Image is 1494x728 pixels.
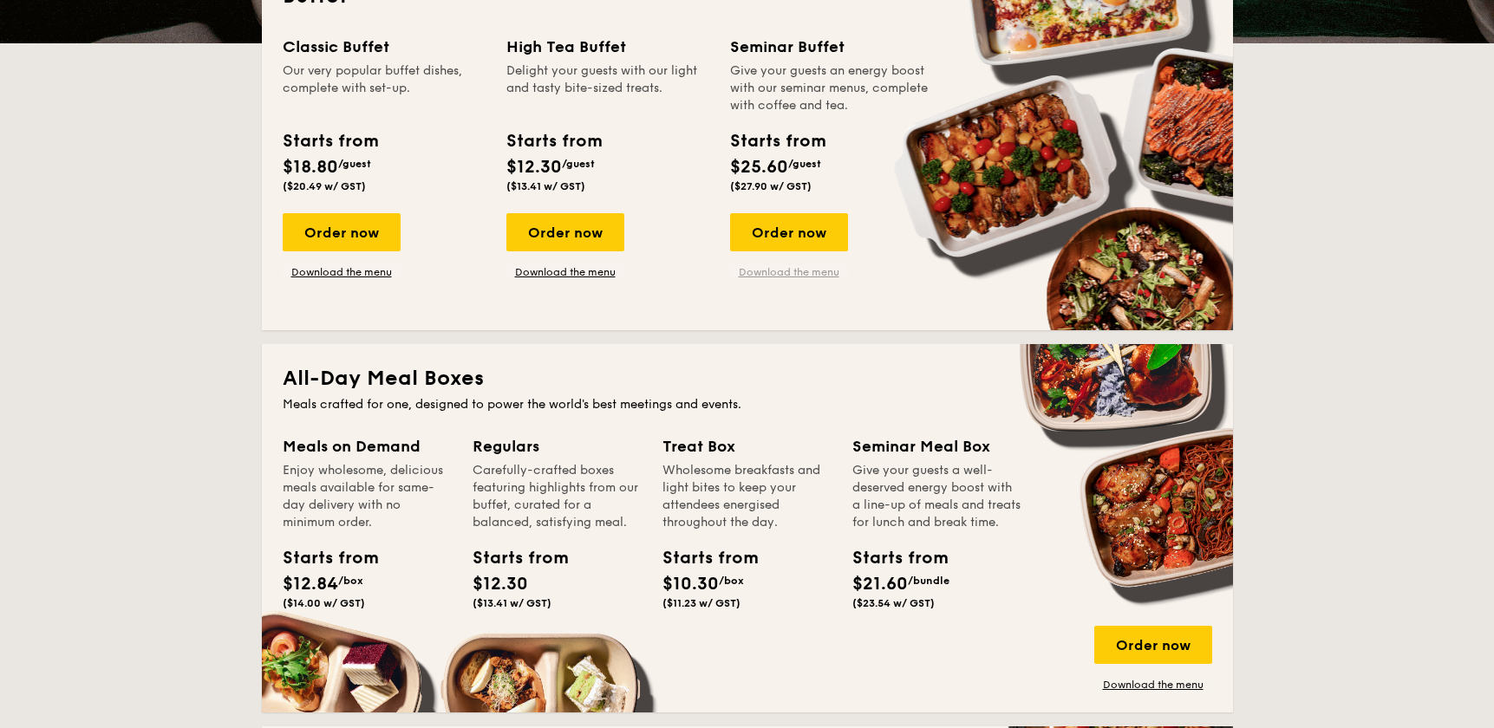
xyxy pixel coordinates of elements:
div: Wholesome breakfasts and light bites to keep your attendees energised throughout the day. [662,462,832,531]
span: /guest [338,158,371,170]
div: Order now [1094,626,1212,664]
div: Starts from [283,545,361,571]
span: $25.60 [730,157,788,178]
span: ($13.41 w/ GST) [473,597,551,609]
div: Carefully-crafted boxes featuring highlights from our buffet, curated for a balanced, satisfying ... [473,462,642,531]
span: /guest [788,158,821,170]
span: ($13.41 w/ GST) [506,180,585,192]
div: High Tea Buffet [506,35,709,59]
div: Seminar Buffet [730,35,933,59]
span: $10.30 [662,574,719,595]
a: Download the menu [283,265,401,279]
span: $18.80 [283,157,338,178]
div: Treat Box [662,434,832,458]
div: Order now [283,213,401,251]
div: Give your guests an energy boost with our seminar menus, complete with coffee and tea. [730,62,933,114]
div: Give your guests a well-deserved energy boost with a line-up of meals and treats for lunch and br... [852,462,1021,531]
div: Starts from [283,128,377,154]
span: ($23.54 w/ GST) [852,597,935,609]
span: ($27.90 w/ GST) [730,180,812,192]
span: $12.84 [283,574,338,595]
div: Meals on Demand [283,434,452,458]
span: /box [719,575,744,587]
div: Seminar Meal Box [852,434,1021,458]
span: ($20.49 w/ GST) [283,180,366,192]
div: Order now [730,213,848,251]
div: Our very popular buffet dishes, complete with set-up. [283,62,486,114]
h2: All-Day Meal Boxes [283,365,1212,393]
div: Classic Buffet [283,35,486,59]
div: Regulars [473,434,642,458]
span: ($14.00 w/ GST) [283,597,365,609]
span: /bundle [908,575,949,587]
div: Starts from [473,545,551,571]
div: Enjoy wholesome, delicious meals available for same-day delivery with no minimum order. [283,462,452,531]
div: Starts from [730,128,825,154]
div: Meals crafted for one, designed to power the world's best meetings and events. [283,396,1212,413]
div: Starts from [852,545,930,571]
a: Download the menu [506,265,624,279]
div: Starts from [662,545,740,571]
div: Starts from [506,128,601,154]
span: $21.60 [852,574,908,595]
div: Delight your guests with our light and tasty bite-sized treats. [506,62,709,114]
div: Order now [506,213,624,251]
span: /box [338,575,363,587]
span: ($11.23 w/ GST) [662,597,740,609]
span: $12.30 [473,574,528,595]
span: $12.30 [506,157,562,178]
span: /guest [562,158,595,170]
a: Download the menu [1094,678,1212,692]
a: Download the menu [730,265,848,279]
